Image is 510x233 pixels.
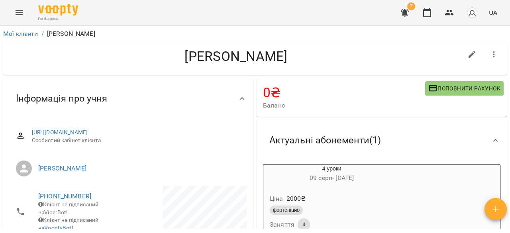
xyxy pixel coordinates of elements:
[38,217,98,231] span: Клієнт не підписаний на !
[286,194,306,204] p: 2000 ₴
[310,174,354,182] span: 09 серп - [DATE]
[32,137,241,145] span: Особистий кабінет клієнта
[16,92,107,105] span: Інформація про учня
[298,221,310,228] span: 4
[467,7,478,18] img: avatar_s.png
[489,8,497,17] span: UA
[38,164,86,172] a: [PERSON_NAME]
[3,78,253,119] div: Інформація про учня
[270,193,283,204] h6: Ціна
[428,84,500,93] span: Поповнити рахунок
[3,30,38,37] a: Мої клієнти
[263,84,425,101] h4: 0 ₴
[486,5,500,20] button: UA
[47,29,95,39] p: [PERSON_NAME]
[38,201,98,215] span: Клієнт не підписаний на ViberBot!
[270,219,294,230] h6: Заняття
[38,192,91,200] a: [PHONE_NUMBER]
[263,164,400,184] div: 4 уроки
[269,134,381,147] span: Актуальні абонементи ( 1 )
[3,29,507,39] nav: breadcrumb
[257,120,507,161] div: Актуальні абонементи(1)
[263,101,425,110] span: Баланс
[270,207,303,214] span: фортепіано
[10,48,463,65] h4: [PERSON_NAME]
[41,29,44,39] li: /
[44,225,71,231] a: VooptyBot
[32,129,88,135] a: [URL][DOMAIN_NAME]
[407,2,415,10] span: 7
[425,81,504,96] button: Поповнити рахунок
[10,3,29,22] button: Menu
[38,16,78,22] span: For Business
[38,4,78,16] img: Voopty Logo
